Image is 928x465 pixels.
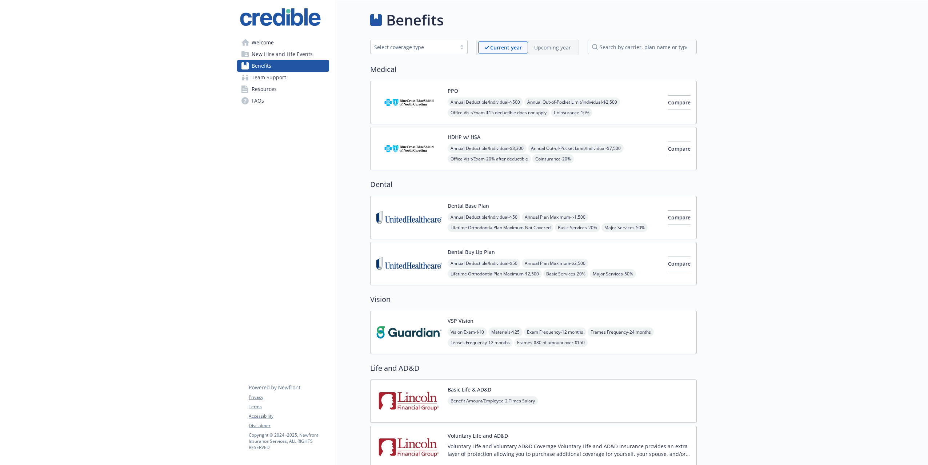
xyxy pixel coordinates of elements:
[376,432,442,463] img: Lincoln Financial Group carrier logo
[249,432,329,450] p: Copyright © 2024 - 2025 , Newfront Insurance Services, ALL RIGHTS RESERVED
[252,48,313,60] span: New Hire and Life Events
[668,99,691,106] span: Compare
[448,432,508,440] button: Voluntary Life and AD&D
[528,144,624,153] span: Annual Out-of-Pocket Limit/Individual - $7,500
[249,394,329,401] a: Privacy
[448,442,691,458] p: Voluntary Life and Voluntary AD&D Coverage Voluntary Life and AD&D Insurance provides an extra la...
[252,95,264,107] span: FAQs
[490,44,522,51] p: Current year
[386,9,444,31] h1: Benefits
[522,212,588,222] span: Annual Plan Maximum - $1,500
[249,404,329,410] a: Terms
[448,386,491,393] button: Basic Life & AD&D
[237,95,329,107] a: FAQs
[524,98,620,107] span: Annual Out-of-Pocket Limit/Individual - $2,500
[376,87,442,118] img: Blue Cross and Blue Shield of North Carolina carrier logo
[668,210,691,225] button: Compare
[590,269,636,278] span: Major Services - 50%
[237,48,329,60] a: New Hire and Life Events
[514,338,588,347] span: Frames - $80 of amount over $150
[237,37,329,48] a: Welcome
[376,317,442,348] img: Guardian carrier logo
[370,179,697,190] h2: Dental
[488,327,523,337] span: Materials - $25
[448,396,538,405] span: Benefit Amount/Employee - 2 Times Salary
[532,154,574,163] span: Coinsurance - 20%
[448,338,513,347] span: Lenses Frequency - 12 months
[448,98,523,107] span: Annual Deductible/Individual - $500
[374,43,453,51] div: Select coverage type
[588,40,697,54] input: search by carrier, plan name or type
[668,214,691,221] span: Compare
[237,72,329,83] a: Team Support
[601,223,648,232] span: Major Services - 50%
[588,327,654,337] span: Frames Frequency - 24 months
[668,257,691,271] button: Compare
[249,422,329,429] a: Disclaimer
[448,269,542,278] span: Lifetime Orthodontia Plan Maximum - $2,500
[448,202,489,210] button: Dental Base Plan
[668,260,691,267] span: Compare
[522,259,588,268] span: Annual Plan Maximum - $2,500
[252,60,271,72] span: Benefits
[237,83,329,95] a: Resources
[448,212,520,222] span: Annual Deductible/Individual - $50
[376,386,442,417] img: Lincoln Financial Group carrier logo
[448,327,487,337] span: Vision Exam - $10
[448,144,527,153] span: Annual Deductible/Individual - $3,300
[376,202,442,233] img: United Healthcare Insurance Company carrier logo
[448,223,553,232] span: Lifetime Orthodontia Plan Maximum - Not Covered
[370,64,697,75] h2: Medical
[551,108,592,117] span: Coinsurance - 10%
[252,83,277,95] span: Resources
[237,60,329,72] a: Benefits
[668,142,691,156] button: Compare
[534,44,571,51] p: Upcoming year
[448,248,495,256] button: Dental Buy Up Plan
[448,87,458,95] button: PPO
[448,154,531,163] span: Office Visit/Exam - 20% after deductible
[448,259,520,268] span: Annual Deductible/Individual - $50
[668,145,691,152] span: Compare
[668,95,691,110] button: Compare
[543,269,588,278] span: Basic Services - 20%
[370,294,697,305] h2: Vision
[448,133,480,141] button: HDHP w/ HSA
[555,223,600,232] span: Basic Services - 20%
[376,248,442,279] img: United Healthcare Insurance Company carrier logo
[448,317,473,325] button: VSP Vision
[370,363,697,374] h2: Life and AD&D
[448,108,549,117] span: Office Visit/Exam - $15 deductible does not apply
[252,37,274,48] span: Welcome
[376,133,442,164] img: Blue Cross and Blue Shield of North Carolina carrier logo
[249,413,329,420] a: Accessibility
[524,327,586,337] span: Exam Frequency - 12 months
[252,72,286,83] span: Team Support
